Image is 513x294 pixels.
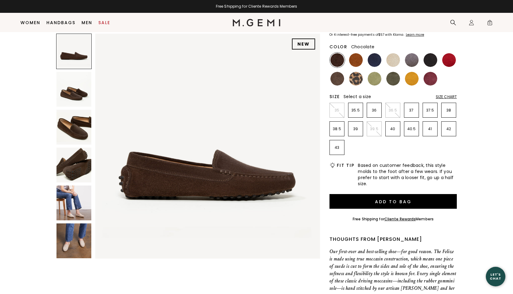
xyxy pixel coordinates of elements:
img: Latte [386,53,400,67]
img: Sunflower [405,72,419,86]
p: 38 [442,108,456,113]
klarna-placement-style-body: with Klarna [385,32,405,37]
p: 36.5 [386,108,400,113]
img: Olive [386,72,400,86]
p: 43 [330,145,344,150]
img: Chocolate [330,53,344,67]
p: 37 [404,108,419,113]
h2: Fit Tip [337,163,354,168]
img: Sunset Red [442,53,456,67]
img: The Felize Suede [56,148,91,182]
h2: Size [329,94,340,99]
img: Pistachio [368,72,381,86]
p: 35.5 [348,108,363,113]
span: Based on customer feedback, this style molds to the foot after a few wears. If you prefer to star... [358,162,457,187]
p: 36 [367,108,381,113]
img: Saddle [349,53,363,67]
p: 40.5 [404,127,419,131]
p: 41 [423,127,437,131]
klarna-placement-style-amount: $57 [378,32,384,37]
p: 39.5 [367,127,381,131]
img: Burgundy [424,72,437,86]
div: Thoughts from [PERSON_NAME] [329,236,457,243]
button: Add to Bag [329,194,457,209]
a: Handbags [46,20,75,25]
img: The Felize Suede [56,110,91,145]
klarna-placement-style-body: Or 4 interest-free payments of [329,32,378,37]
a: Women [20,20,40,25]
img: Gray [405,53,419,67]
p: 38.5 [330,127,344,131]
span: Select a size [344,94,371,100]
p: 37.5 [423,108,437,113]
img: The Felize Suede [95,34,320,259]
p: 40 [386,127,400,131]
div: NEW [292,39,315,50]
span: 0 [487,21,493,27]
img: The Felize Suede [56,223,91,258]
img: The Felize Suede [56,186,91,220]
a: Sale [98,20,110,25]
a: Men [82,20,92,25]
h2: Color [329,44,347,49]
img: Mushroom [330,72,344,86]
div: Free Shipping for Members [353,217,434,222]
div: Let's Chat [486,273,505,280]
p: 42 [442,127,456,131]
img: Midnight Blue [368,53,381,67]
klarna-placement-style-cta: Learn more [406,32,424,37]
img: Black [424,53,437,67]
a: Learn more [405,33,424,37]
div: Size Chart [436,94,457,99]
a: Cliente Rewards [384,216,416,222]
img: M.Gemi [233,19,281,26]
span: Chocolate [351,44,374,50]
img: Leopard Print [349,72,363,86]
p: 39 [348,127,363,131]
p: 35 [330,108,344,113]
img: The Felize Suede [56,72,91,107]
